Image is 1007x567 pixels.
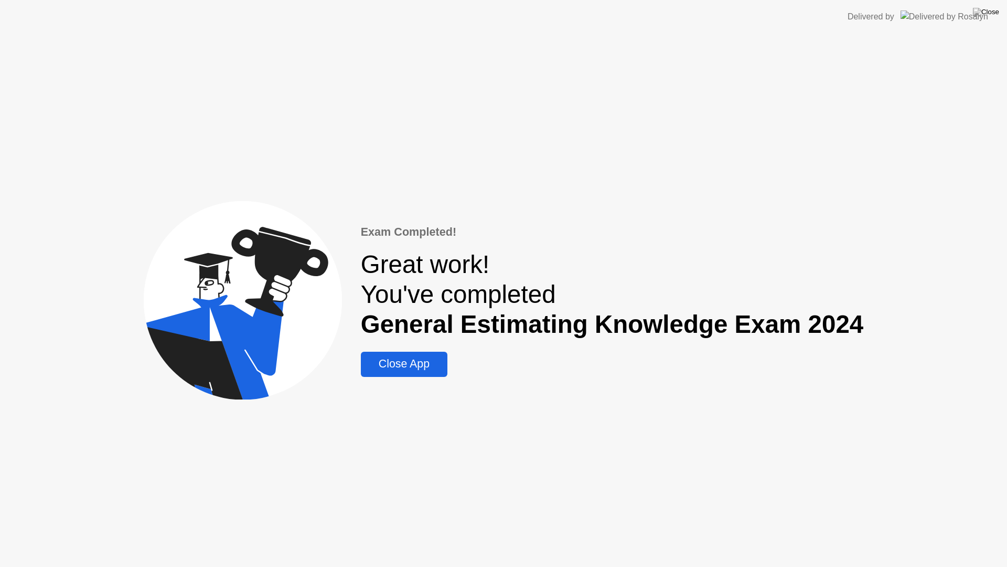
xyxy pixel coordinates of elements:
div: Delivered by [848,10,894,23]
img: Delivered by Rosalyn [901,10,988,23]
div: Exam Completed! [361,224,864,240]
button: Close App [361,352,447,377]
div: Great work! You've completed [361,249,864,339]
b: General Estimating Knowledge Exam 2024 [361,310,864,338]
div: Close App [364,358,444,371]
img: Close [973,8,999,16]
